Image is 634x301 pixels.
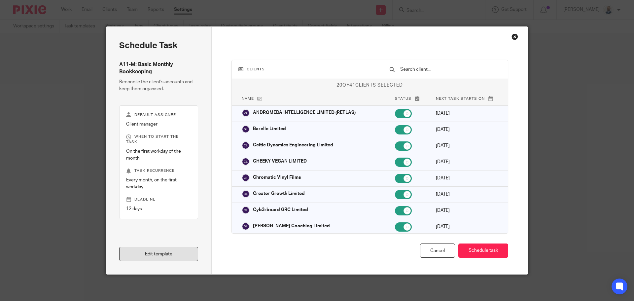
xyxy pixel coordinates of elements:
p: Deadline [126,197,191,202]
p: Client manager [126,121,191,128]
div: Cancel [420,244,455,258]
p: On the first workday of the month [126,148,191,162]
a: Edit template [119,247,198,261]
p: [DATE] [436,142,498,149]
img: svg%3E [242,141,250,149]
h4: A11-M: Basic Monthly Bookkeeping [119,61,198,75]
h2: Schedule task [119,40,198,51]
p: When to start the task [126,134,191,145]
p: [DATE] [436,110,498,117]
p: Reconcile the client's accounts and keep them organised. [119,79,198,92]
img: svg%3E [242,222,250,230]
img: svg%3E [242,125,250,133]
p: Name [242,96,382,101]
p: of clients selected [232,82,508,89]
p: [DATE] [436,175,498,181]
img: svg%3E [242,109,250,117]
img: svg%3E [242,206,250,214]
p: Cyb3rboard GRC Limited [253,207,308,213]
span: 41 [349,83,355,88]
p: Status [395,96,422,101]
p: Every month, on the first workday [126,177,191,190]
p: CHEEKY VEGAN LIMITED [253,158,307,165]
p: Celtic Dynamics Engineering Limited [253,142,333,148]
p: Chromatic Vinyl Films [253,174,301,181]
p: [DATE] [436,223,498,230]
span: 20 [336,83,342,88]
img: svg%3E [242,158,250,166]
div: Close this dialog window [511,33,518,40]
button: Schedule task [458,244,508,258]
p: Barelle Limited [253,126,286,132]
p: Creator Growth Limited [253,190,305,197]
p: [DATE] [436,191,498,198]
p: [DATE] [436,159,498,165]
p: Default assignee [126,112,191,118]
p: [DATE] [436,207,498,214]
h3: Clients [238,67,376,72]
img: svg%3E [242,190,250,198]
p: Next task starts on [436,96,498,101]
p: ANDROMEDA INTELLIGENCE LIMITED (RETLAS) [253,109,356,116]
p: [DATE] [436,126,498,133]
p: [PERSON_NAME] Coaching Limited [253,223,330,229]
p: 12 days [126,206,191,212]
p: Task recurrence [126,168,191,173]
input: Search client... [400,66,501,73]
img: svg%3E [242,174,250,182]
